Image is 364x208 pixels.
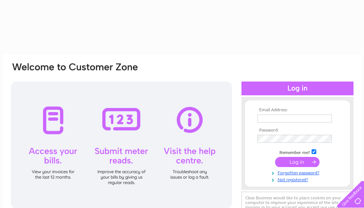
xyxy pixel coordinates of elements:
[256,148,339,155] td: Remember me?
[257,169,339,176] a: Forgotten password?
[275,157,320,167] input: Submit
[256,108,339,113] th: Email Address:
[257,176,339,183] a: Not registered?
[256,128,339,133] th: Password:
